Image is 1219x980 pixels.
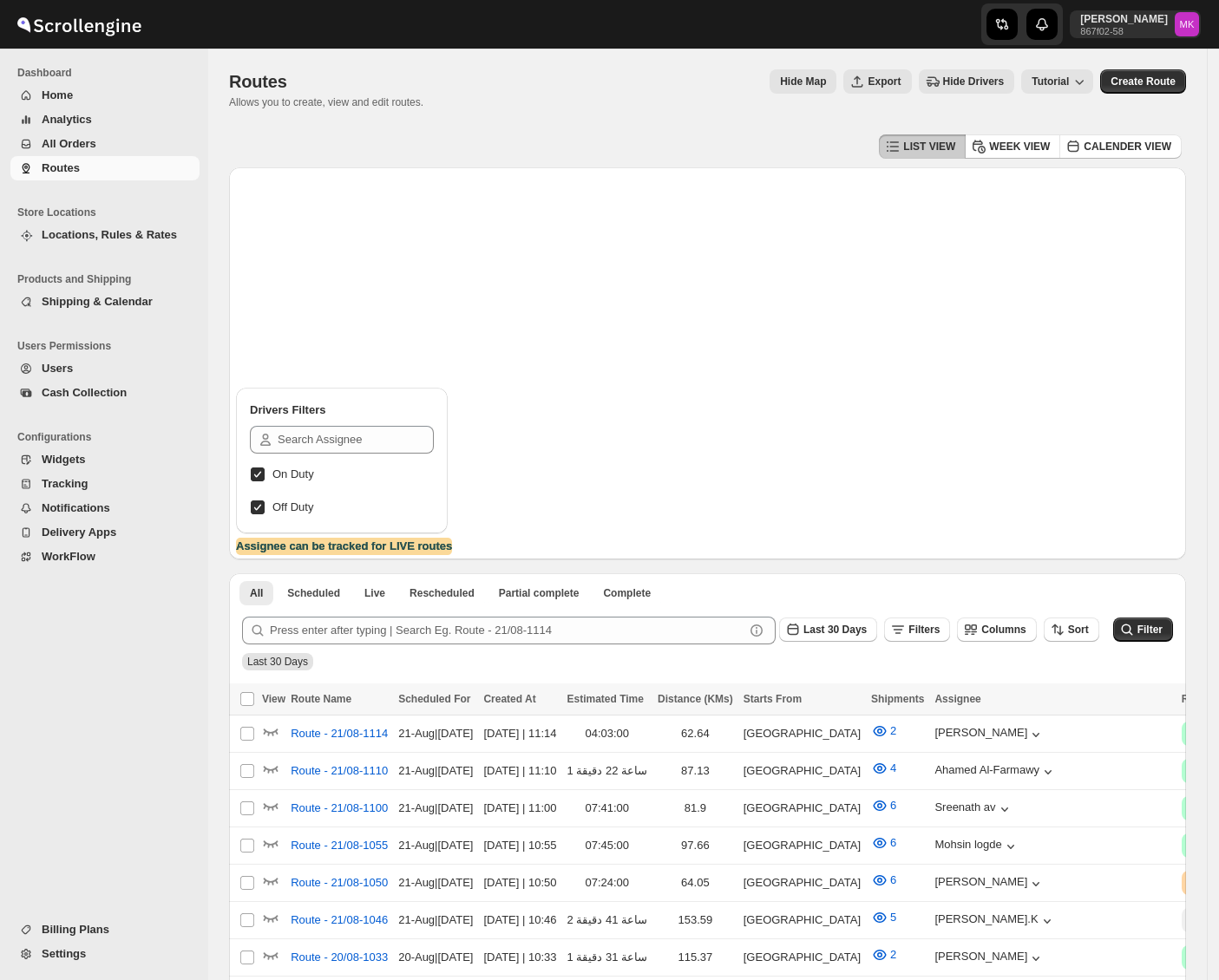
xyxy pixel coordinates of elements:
[934,763,1057,781] button: Ahamed Al-Farmawy
[871,693,924,705] span: Shipments
[398,764,473,777] span: 21-Aug | [DATE]
[483,874,556,892] div: [DATE] | 10:50
[884,617,950,642] button: Filters
[42,295,153,308] span: Shipping & Calendar
[567,911,647,929] div: 2 ساعة 41 دقيقة
[567,949,647,966] div: 1 ساعة 31 دقيقة
[42,477,88,490] span: Tracking
[10,290,200,314] button: Shipping & Calendar
[744,837,861,854] div: [GEOGRAPHIC_DATA]
[14,3,144,46] img: ScrollEngine
[934,912,1055,930] button: [PERSON_NAME].K
[42,526,116,539] span: Delivery Apps
[744,725,861,742] div: [GEOGRAPHIC_DATA]
[658,693,733,705] span: Distance (KMs)
[803,624,867,636] span: Last 30 Days
[280,757,398,785] button: Route - 21/08-1110
[291,949,388,966] span: Route - 20/08-1033
[42,228,177,241] span: Locations, Rules & Rates
[1080,12,1168,26] p: [PERSON_NAME]
[364,586,385,600] span: Live
[744,762,861,780] div: [GEOGRAPHIC_DATA]
[10,156,200,180] button: Routes
[890,836,896,849] span: 6
[280,794,398,822] button: Route - 21/08-1100
[10,472,200,496] button: Tracking
[499,586,580,600] span: Partial complete
[42,362,73,375] span: Users
[658,874,733,892] div: 64.05
[42,501,110,514] span: Notifications
[42,88,73,101] span: Home
[291,725,388,742] span: Route - 21/08-1114
[934,693,980,705] span: Assignee
[270,617,744,644] input: Press enter after typing | Search Eg. Route - 21/08-1114
[567,693,643,705] span: Estimated Time
[934,726,1045,743] div: [PERSON_NAME]
[744,949,861,966] div: [GEOGRAPHIC_DATA]
[236,538,452,555] label: Assignee can be tracked for LIVE routes
[229,95,423,109] p: Allows you to create, view and edit routes.
[861,904,907,931] button: 5
[483,837,556,854] div: [DATE] | 10:55
[861,866,907,894] button: 6
[483,800,556,817] div: [DATE] | 11:00
[17,206,200,219] span: Store Locations
[42,137,96,150] span: All Orders
[410,586,475,600] span: Rescheduled
[868,75,901,88] span: Export
[10,132,200,156] button: All Orders
[272,500,313,513] span: Off Duty
[934,800,1013,818] div: Sreenath av
[1068,624,1089,636] span: Sort
[250,586,263,600] span: All
[744,800,861,817] div: [GEOGRAPHIC_DATA]
[770,69,836,94] button: Map action label
[890,948,896,961] span: 2
[483,911,556,929] div: [DATE] | 10:46
[567,725,647,742] div: 04:03:00
[658,725,733,742] div: 62.64
[843,69,911,94] button: Export
[229,72,287,91] span: Routes
[10,448,200,472] button: Widgets
[780,75,826,88] span: Hide Map
[861,717,907,745] button: 2
[658,800,733,817] div: 81.9
[744,874,861,892] div: [GEOGRAPHIC_DATA]
[1032,75,1069,88] span: Tutorial
[17,66,200,80] span: Dashboard
[919,69,1015,94] button: Hide Drivers
[483,693,535,705] span: Created At
[1180,19,1195,29] text: MK
[1021,69,1093,94] button: Tutorial
[989,140,1050,154] span: WEEK VIEW
[1100,69,1186,94] button: Create Route
[291,911,388,929] span: Route - 21/08-1046
[483,949,556,966] div: [DATE] | 10:33
[291,800,388,817] span: Route - 21/08-1100
[658,837,733,854] div: 97.66
[291,874,388,892] span: Route - 21/08-1050
[42,453,85,466] span: Widgets
[1044,617,1099,642] button: Sort
[903,140,955,154] span: LIST VIEW
[861,829,907,857] button: 6
[658,911,733,929] div: 153.59
[250,402,434,419] h2: Drivers Filters
[934,875,1045,892] div: [PERSON_NAME]
[247,656,308,668] span: Last 30 Days
[272,467,314,480] span: On Duty
[1059,134,1182,159] button: CALENDER VIEW
[10,381,200,405] button: Cash Collection
[278,426,434,454] input: Search Assignee
[934,838,1019,855] button: Mohsin logde
[10,356,200,381] button: Users
[10,520,200,545] button: Delivery Apps
[280,832,398,859] button: Route - 21/08-1055
[658,949,733,966] div: 115.37
[10,108,200,132] button: Analytics
[890,873,896,886] span: 6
